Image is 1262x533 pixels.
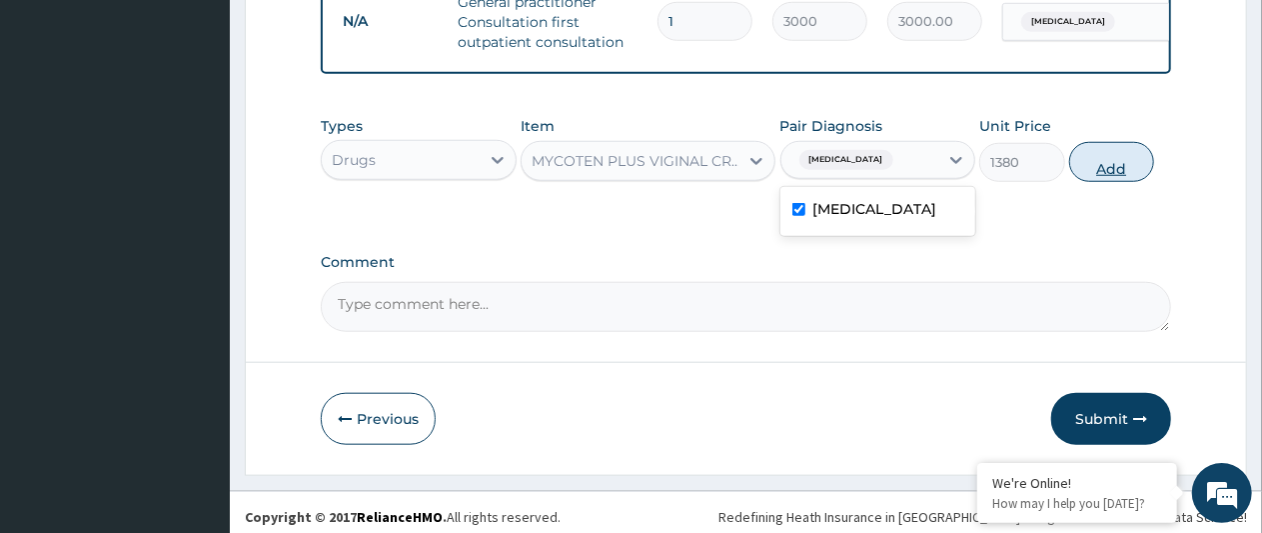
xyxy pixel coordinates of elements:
td: N/A [333,3,448,40]
p: How may I help you today? [992,495,1162,512]
button: Submit [1051,393,1171,445]
div: Minimize live chat window [328,10,376,58]
div: We're Online! [992,474,1162,492]
a: RelianceHMO [357,508,443,526]
button: Add [1069,142,1154,182]
label: Item [521,116,555,136]
div: Chat with us now [104,112,336,138]
span: We're online! [116,147,276,349]
div: Redefining Heath Insurance in [GEOGRAPHIC_DATA] using Telemedicine and Data Science! [718,507,1247,527]
img: d_794563401_company_1708531726252_794563401 [37,100,81,150]
span: [MEDICAL_DATA] [1021,12,1115,32]
label: Unit Price [979,116,1051,136]
button: Previous [321,393,436,445]
label: Comment [321,254,1171,271]
span: [MEDICAL_DATA] [799,150,893,170]
div: MYCOTEN PLUS VIGINAL CREAM [MEDICAL_DATA] Pck [532,151,740,171]
label: Types [321,118,363,135]
textarea: Type your message and hit 'Enter' [10,336,381,406]
div: Drugs [332,150,376,170]
strong: Copyright © 2017 . [245,508,447,526]
label: Pair Diagnosis [780,116,883,136]
label: [MEDICAL_DATA] [813,199,937,219]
